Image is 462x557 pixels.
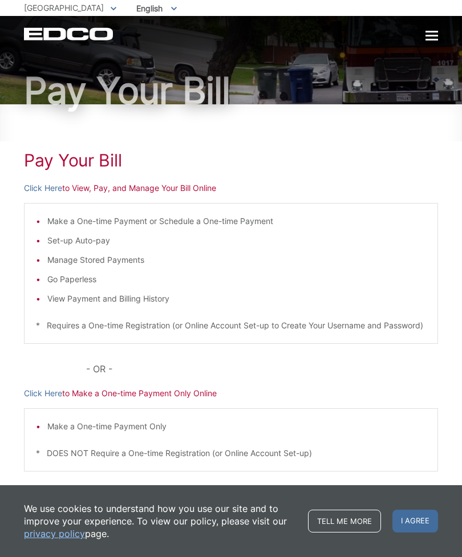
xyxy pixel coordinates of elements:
p: - OR - [86,361,438,377]
p: * Requires a One-time Registration (or Online Account Set-up to Create Your Username and Password) [36,319,426,332]
li: View Payment and Billing History [47,292,426,305]
li: Make a One-time Payment or Schedule a One-time Payment [47,215,426,227]
p: * DOES NOT Require a One-time Registration (or Online Account Set-up) [36,447,426,460]
span: I agree [392,510,438,532]
a: Click Here [24,387,62,400]
li: Manage Stored Payments [47,254,426,266]
span: [GEOGRAPHIC_DATA] [24,3,104,13]
li: Set-up Auto-pay [47,234,426,247]
a: Click Here [24,182,62,194]
a: Tell me more [308,510,381,532]
p: to View, Pay, and Manage Your Bill Online [24,182,438,194]
h1: Pay Your Bill [24,150,438,170]
p: to Make a One-time Payment Only Online [24,387,438,400]
li: Go Paperless [47,273,426,286]
h1: Pay Your Bill [24,72,438,109]
p: We use cookies to understand how you use our site and to improve your experience. To view our pol... [24,502,297,540]
a: EDCD logo. Return to the homepage. [24,27,115,40]
a: privacy policy [24,527,85,540]
li: Make a One-time Payment Only [47,420,426,433]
